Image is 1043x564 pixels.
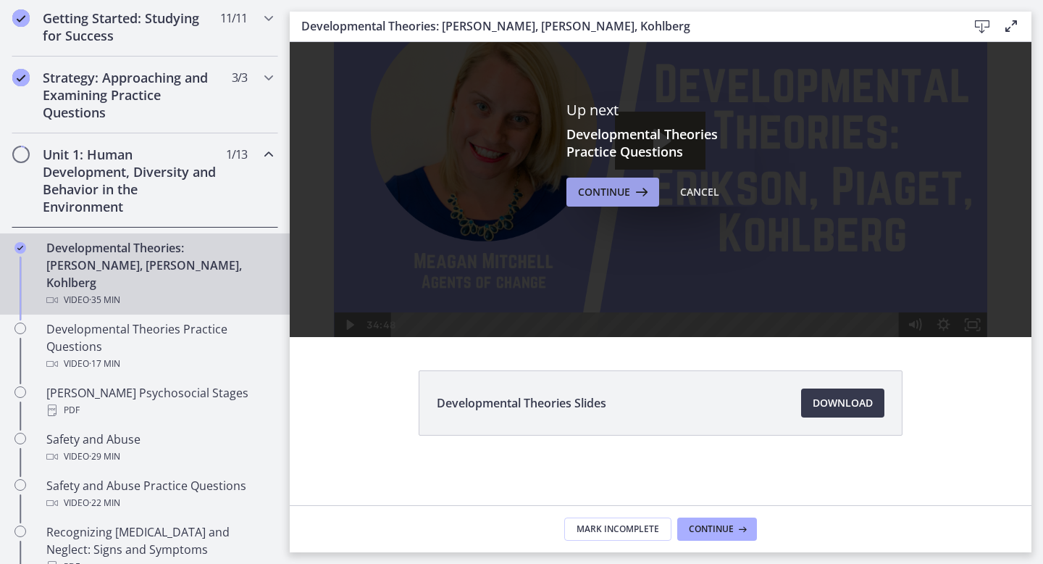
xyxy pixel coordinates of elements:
span: 1 / 13 [226,146,247,163]
span: Developmental Theories Slides [437,394,606,412]
p: Up next [566,101,755,120]
div: Safety and Abuse [46,431,272,465]
div: Playbar [112,343,603,368]
h2: Strategy: Approaching and Examining Practice Questions [43,69,219,121]
span: Continue [578,183,630,201]
div: Video [46,355,272,373]
div: Safety and Abuse Practice Questions [46,477,272,512]
h3: Developmental Theories: [PERSON_NAME], [PERSON_NAME], Kohlberg [301,17,944,35]
div: Developmental Theories: [PERSON_NAME], [PERSON_NAME], Kohlberg [46,239,272,309]
button: Fullscreen [669,343,698,368]
i: Completed [14,242,26,254]
div: Video [46,291,272,309]
span: 3 / 3 [232,69,247,86]
button: Play Video: crt89dfaoh5c72tgt07g.mp4 [325,142,416,200]
h3: Developmental Theories Practice Questions [566,125,755,160]
span: · 22 min [89,494,120,512]
span: Mark Incomplete [577,523,659,535]
button: Continue [677,518,757,541]
span: Continue [689,523,734,535]
button: Play Video [44,343,73,368]
button: Cancel [669,178,731,207]
span: · 29 min [89,448,120,465]
h2: Unit 1: Human Development, Diversity and Behavior in the Environment [43,146,219,215]
div: Video [46,448,272,465]
i: Completed [12,69,30,86]
button: Continue [566,178,659,207]
i: Completed [12,9,30,27]
span: 11 / 11 [220,9,247,27]
div: Developmental Theories Practice Questions [46,320,272,373]
button: Mute [611,343,640,368]
h2: Getting Started: Studying for Success [43,9,219,44]
span: · 35 min [89,291,120,309]
div: Video [46,494,272,512]
div: PDF [46,402,272,419]
div: Cancel [680,183,719,201]
span: Download [813,394,873,412]
a: Download [801,389,884,418]
button: Show settings menu [640,343,669,368]
span: · 17 min [89,355,120,373]
div: [PERSON_NAME] Psychosocial Stages [46,384,272,419]
button: Mark Incomplete [564,518,671,541]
